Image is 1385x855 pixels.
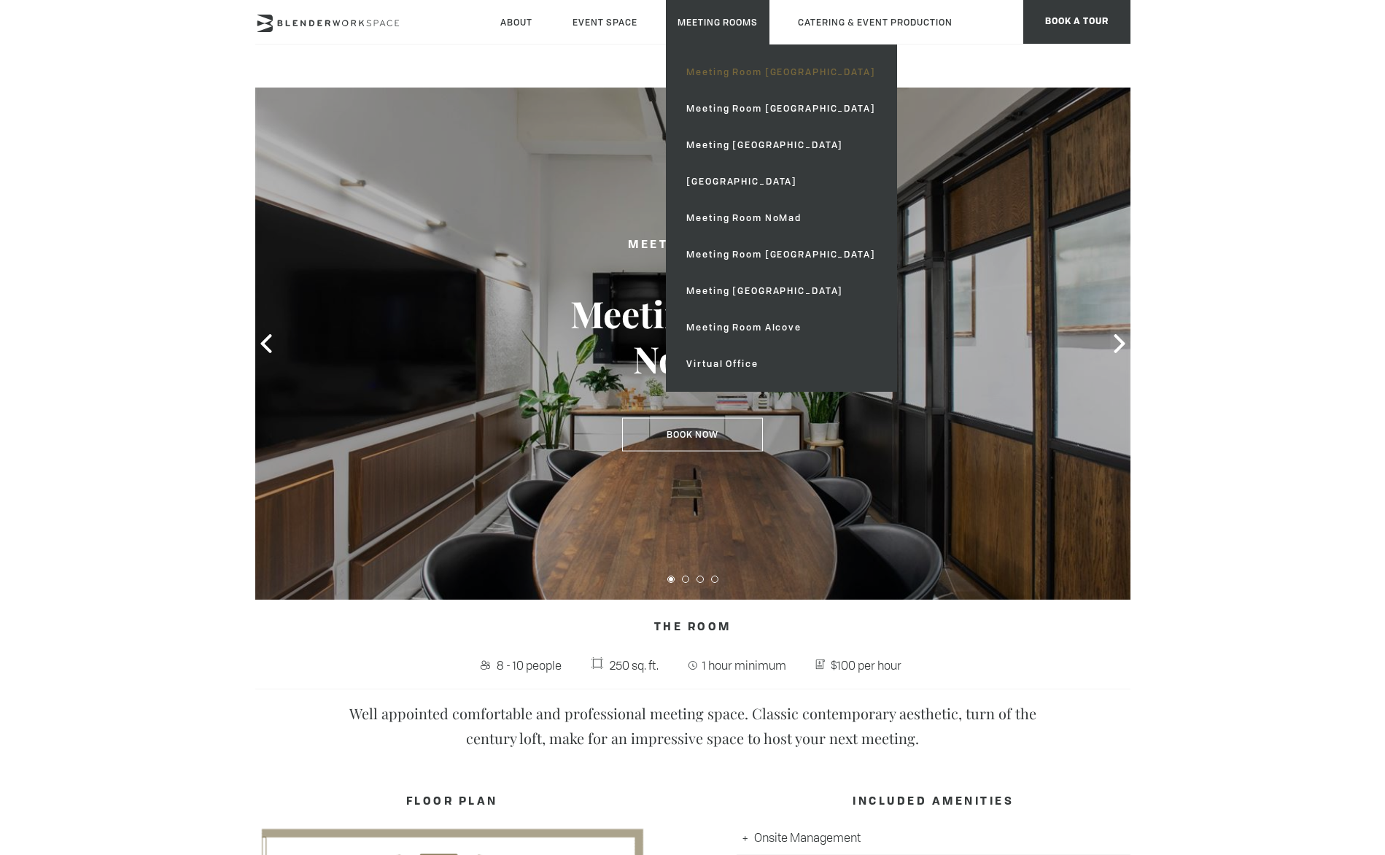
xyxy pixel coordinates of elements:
[737,789,1130,816] h4: INCLUDED AMENITIES
[606,654,662,677] span: 250 sq. ft.
[255,614,1130,642] h4: The Room
[675,346,887,382] a: Virtual Office
[675,163,887,200] a: [GEOGRAPHIC_DATA]
[1312,785,1385,855] iframe: Chat Widget
[675,54,887,90] a: Meeting Room [GEOGRAPHIC_DATA]
[525,236,861,255] h2: Meeting Spaces
[675,309,887,346] a: Meeting Room Alcove
[675,273,887,309] a: Meeting [GEOGRAPHIC_DATA]
[675,236,887,273] a: Meeting Room [GEOGRAPHIC_DATA]
[737,822,1130,855] li: Onsite Management
[622,418,763,452] a: Book Now
[675,90,887,127] a: Meeting Room [GEOGRAPHIC_DATA]
[328,701,1058,751] p: Well appointed comfortable and professional meeting space. Classic contemporary aesthetic, turn o...
[827,654,905,677] span: $100 per hour
[675,127,887,163] a: Meeting [GEOGRAPHIC_DATA]
[525,291,861,382] h3: Meeting Room NoMad
[493,654,565,677] span: 8 - 10 people
[255,789,649,816] h4: FLOOR PLAN
[699,654,791,677] span: 1 hour minimum
[675,200,887,236] a: Meeting Room NoMad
